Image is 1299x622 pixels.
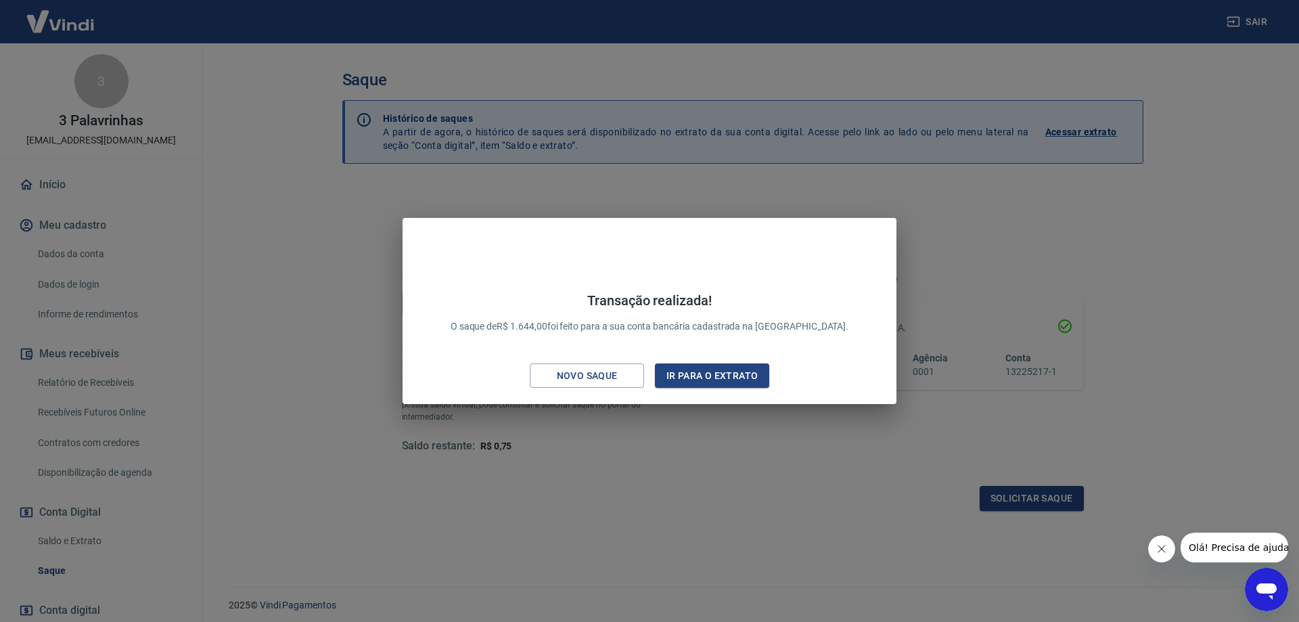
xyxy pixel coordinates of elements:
[8,9,114,20] span: Olá! Precisa de ajuda?
[541,368,634,384] div: Novo saque
[451,292,849,334] p: O saque de R$ 1.644,00 foi feito para a sua conta bancária cadastrada na [GEOGRAPHIC_DATA].
[1181,533,1288,562] iframe: Mensagem da empresa
[1148,535,1175,562] iframe: Fechar mensagem
[451,292,849,309] h4: Transação realizada!
[655,363,769,388] button: Ir para o extrato
[1245,568,1288,611] iframe: Botão para abrir a janela de mensagens
[530,363,644,388] button: Novo saque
